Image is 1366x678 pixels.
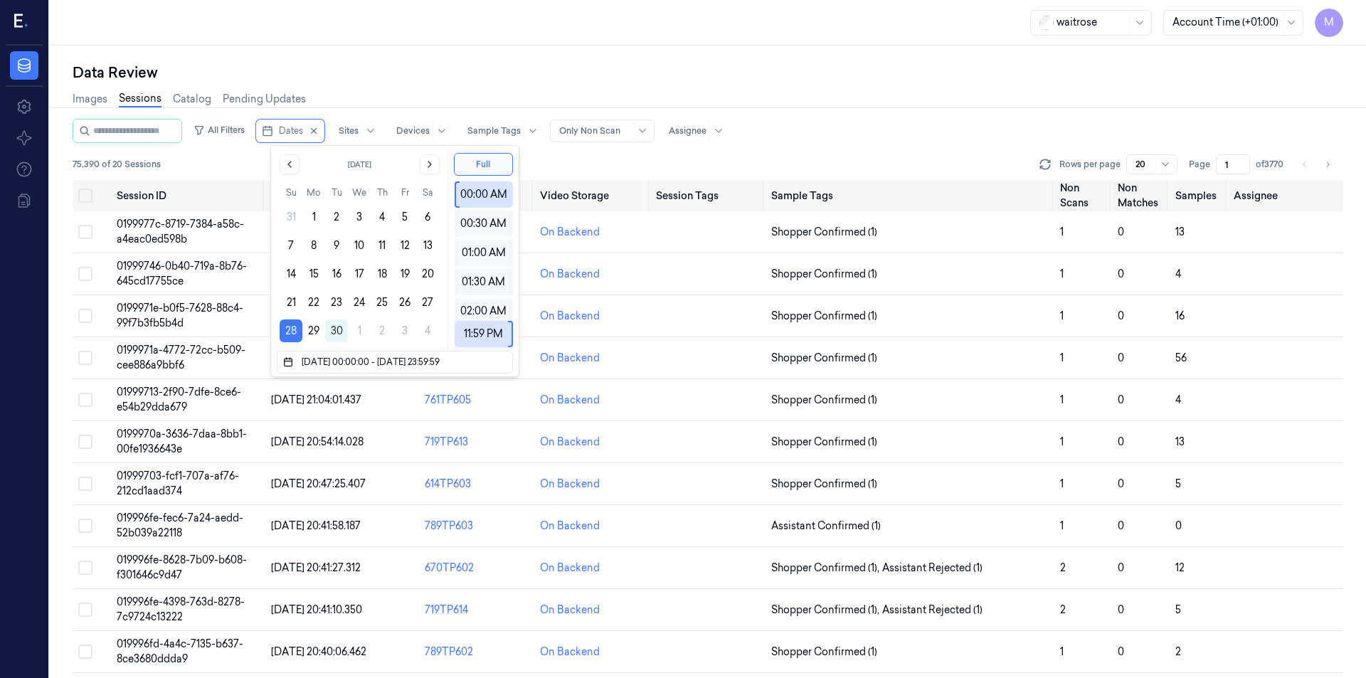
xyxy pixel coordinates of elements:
[280,234,302,257] button: Sunday, September 7th, 2025
[771,603,882,618] span: Shopper Confirmed (1) ,
[78,309,92,323] button: Select row
[325,206,348,228] button: Tuesday, September 2nd, 2025
[256,120,324,142] button: Dates
[1175,268,1181,280] span: 4
[117,553,247,581] span: 019996fe-8628-7b09-b608-f301646c9d47
[1060,561,1066,574] span: 2
[540,435,600,450] div: On Backend
[540,561,600,576] div: On Backend
[459,298,508,324] div: 02:00 AM
[271,393,361,406] span: [DATE] 21:04:01.437
[271,603,362,616] span: [DATE] 20:41:10.350
[393,319,416,342] button: Friday, October 3rd, 2025
[540,225,600,240] div: On Backend
[1318,154,1338,174] button: Go to next page
[416,206,439,228] button: Saturday, September 6th, 2025
[1118,645,1124,658] span: 0
[371,319,393,342] button: Thursday, October 2nd, 2025
[308,154,411,174] button: [DATE]
[1228,180,1343,211] th: Assignee
[73,63,1343,83] div: Data Review
[1118,477,1124,490] span: 0
[416,263,439,285] button: Saturday, September 20th, 2025
[1060,393,1064,406] span: 1
[1060,268,1064,280] span: 1
[1175,226,1185,238] span: 13
[416,186,439,200] th: Saturday
[117,428,247,455] span: 0199970a-3636-7daa-8bb1-00fe1936643e
[1189,158,1210,171] span: Page
[771,477,877,492] span: Shopper Confirmed (1)
[1060,603,1066,616] span: 2
[534,180,650,211] th: Video Storage
[540,603,600,618] div: On Backend
[117,344,245,371] span: 0199971a-4772-72cc-b509-cee886a9bbf6
[393,291,416,314] button: Friday, September 26th, 2025
[348,206,371,228] button: Wednesday, September 3rd, 2025
[1060,435,1064,448] span: 1
[416,291,439,314] button: Saturday, September 27th, 2025
[302,291,325,314] button: Monday, September 22nd, 2025
[265,180,419,211] th: Timestamp (Session)
[1060,519,1064,532] span: 1
[771,519,881,534] span: Assistant Confirmed (1)
[882,603,983,618] span: Assistant Rejected (1)
[771,309,877,324] span: Shopper Confirmed (1)
[299,354,500,371] input: Dates
[117,470,239,497] span: 01999703-fcf1-707a-af76-212cd1aad374
[1118,351,1124,364] span: 0
[1175,351,1187,364] span: 56
[393,206,416,228] button: Friday, September 5th, 2025
[1059,158,1121,171] p: Rows per page
[325,263,348,285] button: Tuesday, September 16th, 2025
[393,263,416,285] button: Friday, September 19th, 2025
[771,351,877,366] span: Shopper Confirmed (1)
[117,302,243,329] span: 0199971e-b0f5-7628-88c4-99f7b3fb5b4d
[280,154,300,174] button: Go to the Previous Month
[416,234,439,257] button: Saturday, September 13th, 2025
[1175,309,1185,322] span: 16
[371,291,393,314] button: Thursday, September 25th, 2025
[882,561,983,576] span: Assistant Rejected (1)
[1175,435,1185,448] span: 13
[117,637,243,665] span: 019996fd-4a4c-7135-b637-8ce3680ddda9
[1315,9,1343,37] button: M
[73,158,161,171] span: 75,390 of 20 Sessions
[540,519,600,534] div: On Backend
[425,435,529,450] div: 719TP613
[771,435,877,450] span: Shopper Confirmed (1)
[771,561,882,576] span: Shopper Confirmed (1) ,
[771,267,877,282] span: Shopper Confirmed (1)
[371,186,393,200] th: Thursday
[371,234,393,257] button: Thursday, September 11th, 2025
[1060,309,1064,322] span: 1
[393,186,416,200] th: Friday
[1175,519,1182,532] span: 0
[188,119,250,142] button: All Filters
[117,512,243,539] span: 019996fe-fec6-7a24-aedd-52b039a22118
[425,519,529,534] div: 789TP603
[280,291,302,314] button: Sunday, September 21st, 2025
[1118,226,1124,238] span: 0
[78,603,92,617] button: Select row
[416,319,439,342] button: Saturday, October 4th, 2025
[1175,561,1185,574] span: 12
[117,260,247,287] span: 01999746-0b40-719a-8b76-645cd17755ce
[1118,561,1124,574] span: 0
[223,92,306,107] a: Pending Updates
[454,153,513,176] button: Full
[78,435,92,449] button: Select row
[1060,351,1064,364] span: 1
[1118,519,1124,532] span: 0
[371,206,393,228] button: Thursday, September 4th, 2025
[420,154,440,174] button: Go to the Next Month
[425,603,529,618] div: 719TP614
[111,180,265,211] th: Session ID
[280,186,302,200] th: Sunday
[173,92,211,107] a: Catalog
[425,393,529,408] div: 761TP605
[1175,645,1181,658] span: 2
[459,321,507,347] div: 11:59 PM
[540,309,600,324] div: On Backend
[425,645,529,660] div: 789TP602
